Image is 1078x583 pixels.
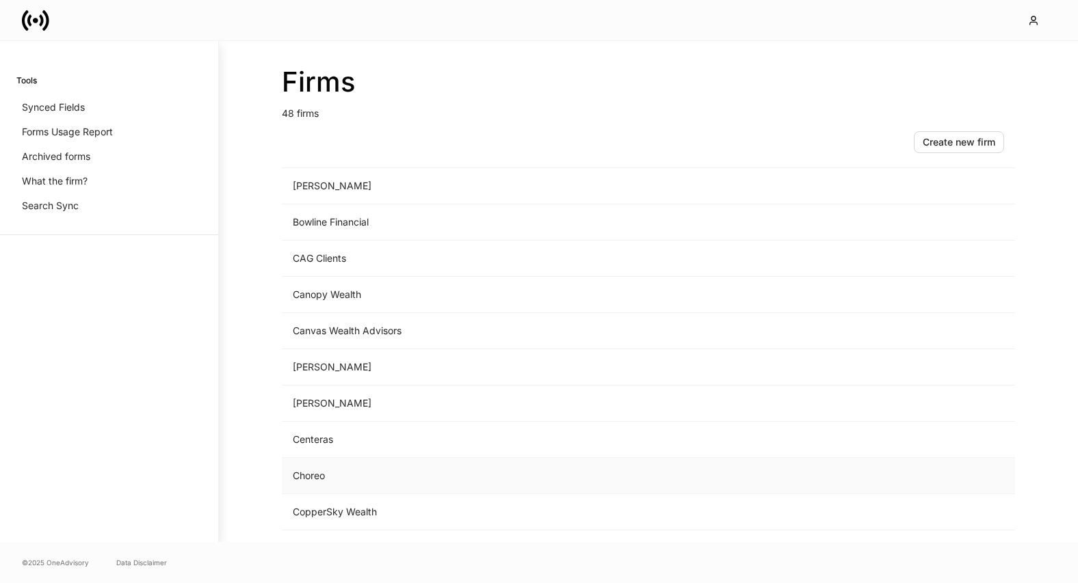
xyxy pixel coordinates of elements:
a: What the firm? [16,169,202,193]
button: Create new firm [914,131,1004,153]
td: Centeras [282,422,788,458]
div: Create new firm [923,135,995,149]
p: 48 firms [282,98,1015,120]
span: © 2025 OneAdvisory [22,557,89,568]
p: Archived forms [22,150,90,163]
td: CopperSky Wealth [282,494,788,530]
td: [PERSON_NAME] [282,168,788,204]
td: Choreo [282,458,788,494]
a: Forms Usage Report [16,120,202,144]
td: Bowline Financial [282,204,788,241]
h6: Tools [16,74,37,87]
h2: Firms [282,66,1015,98]
a: Search Sync [16,193,202,218]
p: Synced Fields [22,100,85,114]
td: CAG Clients [282,241,788,277]
td: [PERSON_NAME] [282,349,788,385]
p: Search Sync [22,199,79,213]
td: Canopy Wealth [282,277,788,313]
td: [PERSON_NAME] [282,530,788,567]
td: [PERSON_NAME] [282,385,788,422]
p: Forms Usage Report [22,125,113,139]
a: Archived forms [16,144,202,169]
td: Canvas Wealth Advisors [282,313,788,349]
p: What the firm? [22,174,88,188]
a: Data Disclaimer [116,557,167,568]
a: Synced Fields [16,95,202,120]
